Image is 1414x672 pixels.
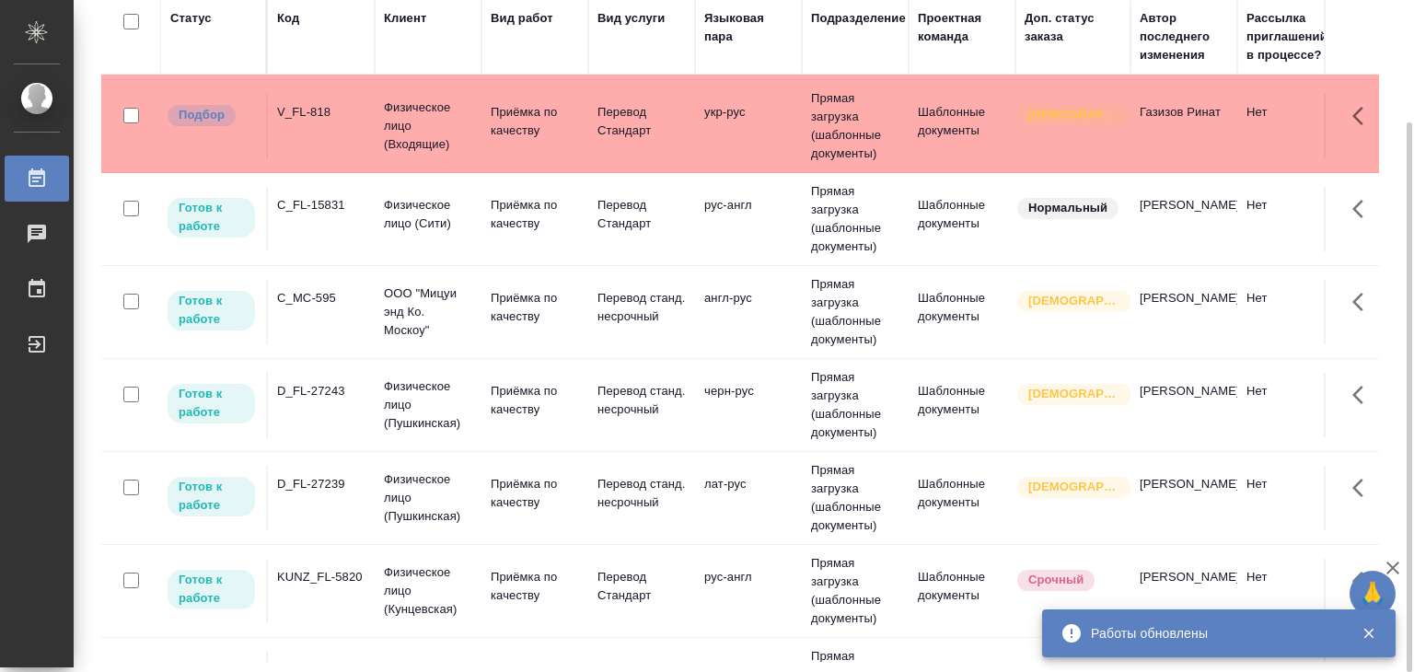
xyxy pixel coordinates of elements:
td: Шаблонные документы [909,187,1015,251]
p: Срочный [1028,571,1084,589]
button: Здесь прячутся важные кнопки [1341,466,1385,510]
div: Статус [170,9,212,28]
td: Шаблонные документы [909,280,1015,344]
div: Вид услуги [597,9,666,28]
td: Нет [1237,280,1344,344]
div: Клиент [384,9,426,28]
div: KUNZ_FL-5820 [277,568,365,586]
p: Готов к работе [179,571,244,608]
p: Перевод Стандарт [597,196,686,233]
p: Перевод станд. несрочный [597,382,686,419]
p: Физическое лицо (Входящие) [384,98,472,154]
button: Здесь прячутся важные кнопки [1341,373,1385,417]
p: Приёмка по качеству [491,103,579,140]
td: рус-англ [695,559,802,623]
td: Шаблонные документы [909,373,1015,437]
div: Автор последнего изменения [1140,9,1228,64]
p: Физическое лицо (Кунцевская) [384,563,472,619]
td: Шаблонные документы [909,559,1015,623]
button: Здесь прячутся важные кнопки [1341,187,1385,231]
td: [PERSON_NAME] [1130,466,1237,530]
div: Проектная команда [918,9,1006,46]
button: Закрыть [1350,625,1387,642]
td: Газизов Ринат [1130,94,1237,158]
p: Приёмка по качеству [491,382,579,419]
p: Перевод Стандарт [597,568,686,605]
p: ООО "Мицуи энд Ко. Москоу" [384,284,472,340]
p: [DEMOGRAPHIC_DATA] [1028,478,1120,496]
div: C_FL-15831 [277,196,365,214]
p: [DEMOGRAPHIC_DATA] [1028,106,1120,124]
p: Перевод станд. несрочный [597,289,686,326]
p: Перевод Стандарт [597,103,686,140]
div: Исполнитель может приступить к работе [166,568,257,611]
p: Готов к работе [179,292,244,329]
div: D_FL-27239 [277,475,365,493]
td: Прямая загрузка (шаблонные документы) [802,173,909,265]
p: Физическое лицо (Пушкинская) [384,470,472,526]
td: Прямая загрузка (шаблонные документы) [802,452,909,544]
div: V_FL-818 [277,103,365,122]
td: Нет [1237,559,1344,623]
td: Прямая загрузка (шаблонные документы) [802,359,909,451]
td: англ-рус [695,280,802,344]
p: Физическое лицо (Пушкинская) [384,377,472,433]
div: Работы обновлены [1091,624,1334,643]
p: Подбор [179,106,225,124]
td: Нет [1237,373,1344,437]
p: Приёмка по качеству [491,289,579,326]
p: Перевод станд. несрочный [597,475,686,512]
div: D_FL-27243 [277,382,365,400]
td: [PERSON_NAME] [1130,373,1237,437]
div: Подразделение [811,9,906,28]
p: Приёмка по качеству [491,196,579,233]
p: [DEMOGRAPHIC_DATA] [1028,292,1120,310]
td: рус-англ [695,187,802,251]
p: Приёмка по качеству [491,475,579,512]
p: Готов к работе [179,199,244,236]
span: 🙏 [1357,574,1388,613]
td: Прямая загрузка (шаблонные документы) [802,545,909,637]
td: лат-рус [695,466,802,530]
td: Шаблонные документы [909,466,1015,530]
div: Вид работ [491,9,553,28]
div: Исполнитель может приступить к работе [166,196,257,239]
td: Нет [1237,187,1344,251]
p: Приёмка по качеству [491,568,579,605]
div: Рассылка приглашений в процессе? [1246,9,1335,64]
td: Прямая загрузка (шаблонные документы) [802,266,909,358]
td: [PERSON_NAME] [1130,187,1237,251]
p: Готов к работе [179,385,244,422]
div: Языковая пара [704,9,793,46]
div: Доп. статус заказа [1025,9,1121,46]
div: C_MC-595 [277,289,365,307]
div: Код [277,9,299,28]
button: 🙏 [1350,571,1396,617]
td: черн-рус [695,373,802,437]
p: Нормальный [1028,199,1107,217]
div: Исполнитель может приступить к работе [166,475,257,518]
button: Здесь прячутся важные кнопки [1341,94,1385,138]
td: Прямая загрузка (шаблонные документы) [802,80,909,172]
td: Нет [1237,466,1344,530]
p: [DEMOGRAPHIC_DATA] [1028,385,1120,403]
td: Нет [1237,94,1344,158]
td: [PERSON_NAME] [1130,559,1237,623]
p: Готов к работе [179,478,244,515]
div: Исполнитель может приступить к работе [166,382,257,425]
p: Физическое лицо (Сити) [384,196,472,233]
button: Здесь прячутся важные кнопки [1341,280,1385,324]
td: Шаблонные документы [909,94,1015,158]
button: Здесь прячутся важные кнопки [1341,559,1385,603]
div: Можно подбирать исполнителей [166,103,257,128]
td: укр-рус [695,94,802,158]
div: Исполнитель может приступить к работе [166,289,257,332]
td: [PERSON_NAME] [1130,280,1237,344]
